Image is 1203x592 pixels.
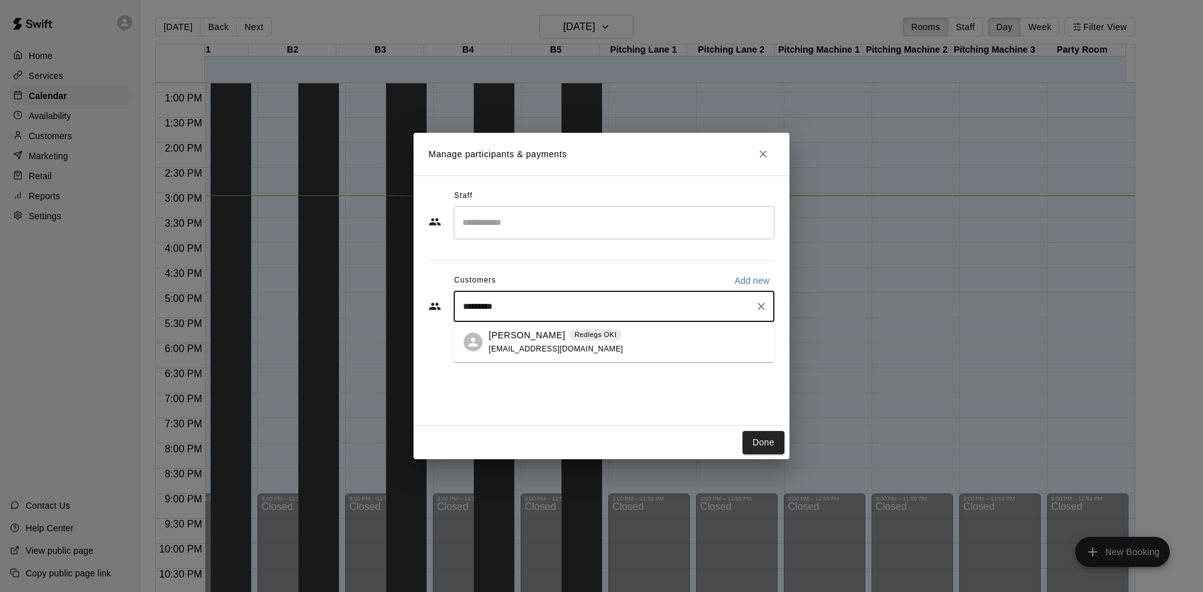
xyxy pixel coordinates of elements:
[752,143,774,165] button: Close
[464,333,482,351] div: Amanda Doherty
[489,345,623,353] span: [EMAIL_ADDRESS][DOMAIN_NAME]
[753,298,770,315] button: Clear
[489,329,565,342] p: [PERSON_NAME]
[454,186,472,206] span: Staff
[454,206,774,239] div: Search staff
[729,271,774,291] button: Add new
[429,148,567,161] p: Manage participants & payments
[454,271,496,291] span: Customers
[429,216,441,228] svg: Staff
[742,431,784,454] button: Done
[575,330,617,340] p: Redlegs OKI
[429,300,441,313] svg: Customers
[454,291,774,322] div: Start typing to search customers...
[734,274,769,287] p: Add new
